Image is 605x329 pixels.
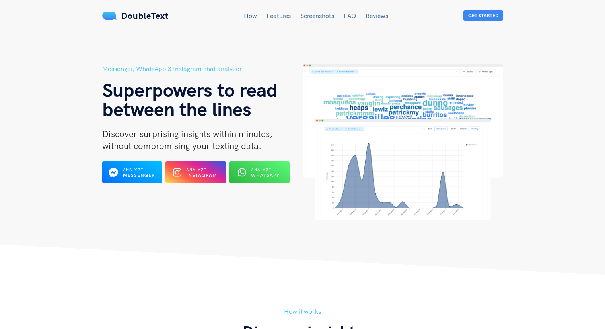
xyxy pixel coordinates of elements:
[186,167,206,172] span: Analyze
[102,172,163,179] a: Analyze Messenger
[102,10,169,21] a: DoubleText
[251,167,271,172] span: Analyze
[229,161,290,183] button: Analyze WhatsApp
[267,12,291,20] a: Features
[102,97,251,121] span: between the lines
[244,12,257,20] a: How
[366,12,388,20] a: Reviews
[102,78,278,102] span: Superpowers to read
[229,172,290,179] a: Analyze WhatsApp
[186,172,217,178] b: Instagram
[102,161,163,183] button: Analyze Messenger
[123,167,143,172] span: Analyze
[102,12,117,20] img: mS3x8y1f88AAAAABJRU5ErkJggg==
[251,172,280,178] b: WhatsApp
[102,64,303,74] h5: Messenger, WhatsApp & Instagram chat analyzer
[165,161,226,183] button: Analyze Instagram
[165,172,226,179] a: Analyze Instagram
[121,10,169,21] span: DoubleText
[344,12,356,20] a: FAQ
[102,140,261,151] span: without compromising your texting data.
[300,12,334,20] a: Screenshots
[463,10,503,21] button: Get Started
[303,64,503,220] img: hero
[123,172,155,178] b: Messenger
[102,307,503,317] h5: How it works
[102,128,272,139] span: Discover surprising insights within minutes,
